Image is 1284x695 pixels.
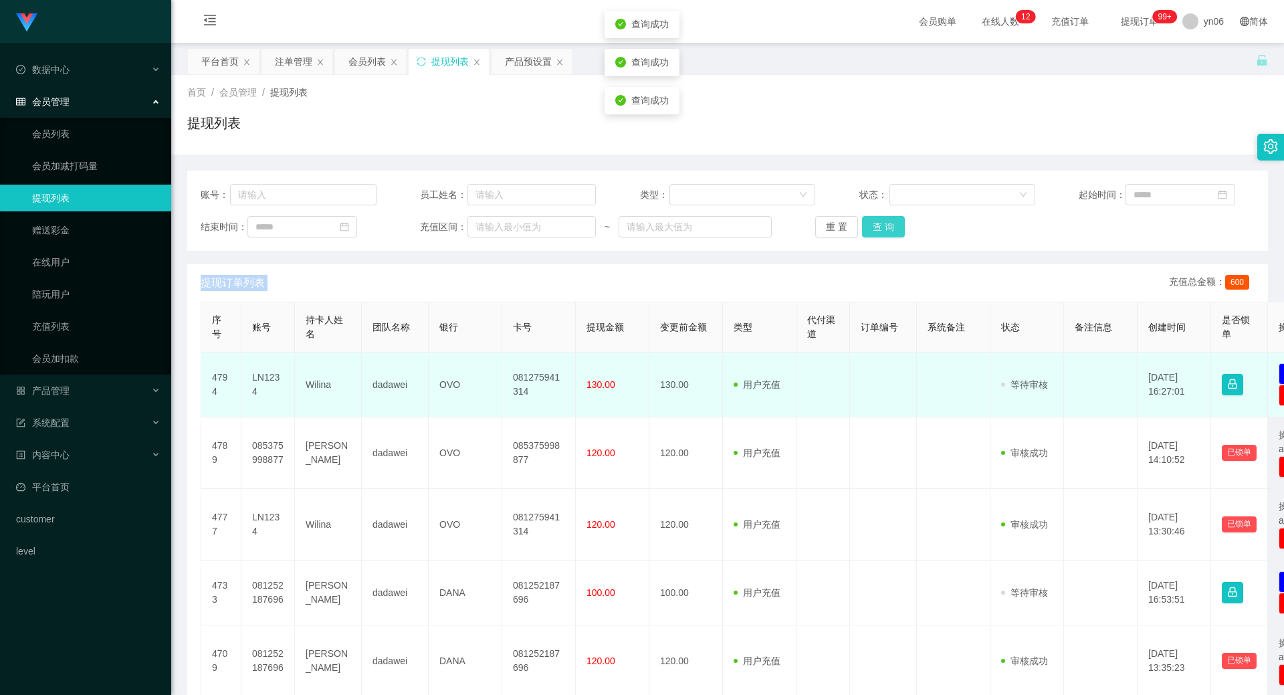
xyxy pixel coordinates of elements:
[1225,275,1249,290] span: 600
[32,120,160,147] a: 会员列表
[16,65,25,74] i: 图标: check-circle-o
[1001,519,1048,530] span: 审核成功
[640,188,670,202] span: 类型：
[187,1,233,43] i: 图标: menu-fold
[16,506,160,532] a: customer
[1222,445,1257,461] button: 已锁单
[32,345,160,372] a: 会员加扣款
[1148,322,1186,332] span: 创建时间
[1138,561,1211,625] td: [DATE] 16:53:51
[586,322,624,332] span: 提现金额
[306,314,343,339] span: 持卡人姓名
[1263,139,1278,154] i: 图标: setting
[270,87,308,98] span: 提现列表
[32,153,160,179] a: 会员加减打码量
[201,275,265,291] span: 提现订单列表
[340,222,349,231] i: 图标: calendar
[649,353,723,417] td: 130.00
[362,489,429,561] td: dadawei
[32,313,160,340] a: 充值列表
[362,353,429,417] td: dadawei
[16,538,160,565] a: level
[32,217,160,243] a: 赠送彩金
[807,314,835,339] span: 代付渠道
[861,322,898,332] span: 订单编号
[16,64,70,75] span: 数据中心
[859,188,889,202] span: 状态：
[16,417,70,428] span: 系统配置
[660,322,707,332] span: 变更前金额
[615,19,626,29] i: icon: check-circle
[187,87,206,98] span: 首页
[1026,10,1031,23] p: 2
[316,58,324,66] i: 图标: close
[429,353,502,417] td: OVO
[429,417,502,489] td: OVO
[201,220,247,234] span: 结束时间：
[211,87,214,98] span: /
[1240,17,1249,26] i: 图标: global
[417,57,426,66] i: 图标: sync
[230,184,377,205] input: 请输入
[16,386,25,395] i: 图标: appstore-o
[649,417,723,489] td: 120.00
[1079,188,1126,202] span: 起始时间：
[1138,353,1211,417] td: [DATE] 16:27:01
[32,249,160,276] a: 在线用户
[201,417,241,489] td: 4789
[241,561,295,625] td: 081252187696
[241,417,295,489] td: 085375998877
[1222,516,1257,532] button: 已锁单
[243,58,251,66] i: 图标: close
[975,17,1026,26] span: 在线人数
[201,353,241,417] td: 4794
[649,489,723,561] td: 120.00
[734,587,780,598] span: 用户充值
[1001,448,1048,458] span: 审核成功
[734,322,752,332] span: 类型
[201,188,230,202] span: 账号：
[219,87,257,98] span: 会员管理
[1019,191,1027,200] i: 图标: down
[1222,653,1257,669] button: 已锁单
[1222,374,1243,395] button: 图标: lock
[586,587,615,598] span: 100.00
[1138,417,1211,489] td: [DATE] 14:10:52
[473,58,481,66] i: 图标: close
[1001,587,1048,598] span: 等待审核
[16,97,25,106] i: 图标: table
[615,57,626,68] i: icon: check-circle
[799,191,807,200] i: 图标: down
[420,188,467,202] span: 员工姓名：
[429,489,502,561] td: OVO
[1045,17,1095,26] span: 充值订单
[513,322,532,332] span: 卡号
[815,216,858,237] button: 重 置
[390,58,398,66] i: 图标: close
[362,417,429,489] td: dadawei
[212,314,221,339] span: 序号
[16,385,70,396] span: 产品管理
[16,96,70,107] span: 会员管理
[295,417,362,489] td: [PERSON_NAME]
[16,450,25,460] i: 图标: profile
[275,49,312,74] div: 注单管理
[556,58,564,66] i: 图标: close
[928,322,965,332] span: 系统备注
[631,19,669,29] span: 查询成功
[1075,322,1112,332] span: 备注信息
[862,216,905,237] button: 查 询
[187,113,241,133] h1: 提现列表
[1001,656,1048,666] span: 审核成功
[429,561,502,625] td: DANA
[201,489,241,561] td: 4777
[596,220,619,234] span: ~
[586,519,615,530] span: 120.00
[420,220,467,234] span: 充值区间：
[1222,314,1250,339] span: 是否锁单
[734,379,780,390] span: 用户充值
[649,561,723,625] td: 100.00
[505,49,552,74] div: 产品预设置
[1169,275,1255,291] div: 充值总金额：
[16,474,160,500] a: 图标: dashboard平台首页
